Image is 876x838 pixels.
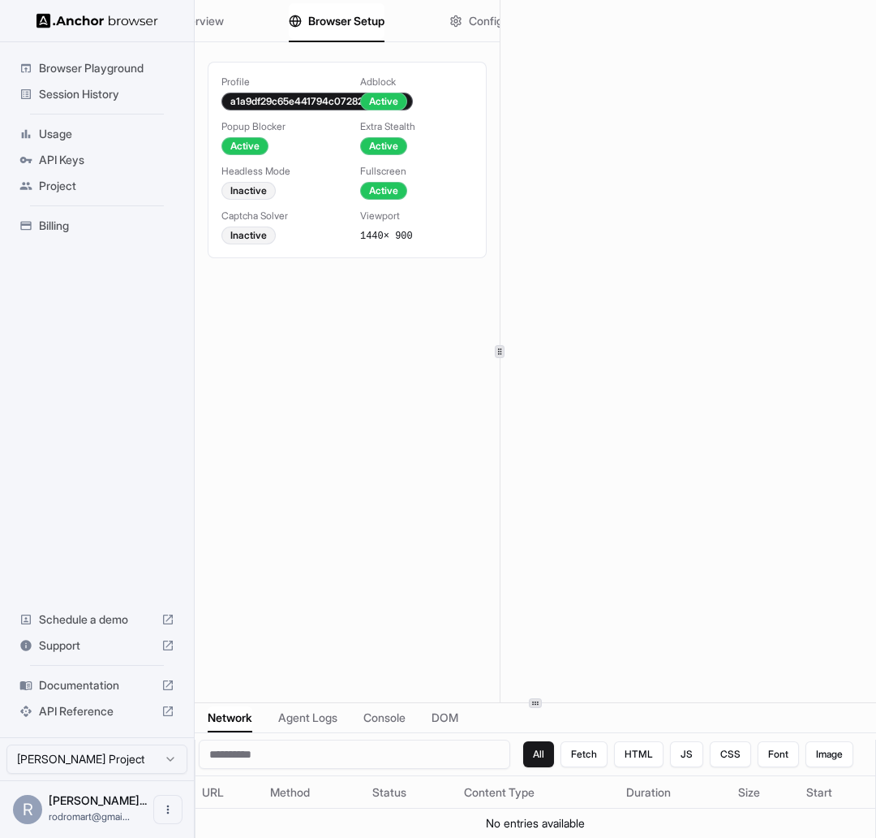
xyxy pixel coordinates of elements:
[670,741,703,767] button: JS
[360,182,407,200] div: Active
[560,741,608,767] button: Fetch
[39,152,174,168] span: API Keys
[13,795,42,824] div: R
[738,784,793,801] div: Size
[174,13,224,29] span: Overview
[308,13,384,29] span: Browser Setup
[13,121,181,147] div: Usage
[360,231,413,242] span: 1440 × 900
[13,55,181,81] div: Browser Playground
[221,120,334,133] div: Popup Blocker
[49,810,130,823] span: rodromart@gmail.com
[39,218,174,234] span: Billing
[372,784,451,801] div: Status
[13,173,181,199] div: Project
[13,633,181,659] div: Support
[39,86,174,102] span: Session History
[153,795,182,824] button: Open menu
[221,76,334,89] div: Profile
[221,182,276,200] div: Inactive
[360,137,407,155] div: Active
[39,677,155,693] span: Documentation
[360,165,473,178] div: Fullscreen
[360,120,473,133] div: Extra Stealth
[13,698,181,724] div: API Reference
[39,60,174,76] span: Browser Playground
[806,784,869,801] div: Start
[13,213,181,239] div: Billing
[360,93,407,110] div: Active
[13,607,181,633] div: Schedule a demo
[39,178,174,194] span: Project
[278,710,337,726] span: Agent Logs
[39,637,155,654] span: Support
[49,793,147,807] span: Rodrigo MArtínez
[221,227,276,244] div: Inactive
[39,703,155,719] span: API Reference
[464,784,613,801] div: Content Type
[221,137,268,155] div: Active
[758,741,799,767] button: Font
[221,165,334,178] div: Headless Mode
[221,209,334,222] div: Captcha Solver
[360,76,473,89] div: Adblock
[221,93,413,110] div: a1a9df29c65e441794c072827f679cf4
[13,147,181,173] div: API Keys
[360,209,473,222] div: Viewport
[363,710,406,726] span: Console
[523,741,554,767] button: All
[39,611,155,628] span: Schedule a demo
[36,13,158,28] img: Anchor Logo
[208,710,252,726] span: Network
[39,126,174,142] span: Usage
[270,784,359,801] div: Method
[432,710,458,726] span: DOM
[13,81,181,107] div: Session History
[202,784,257,801] div: URL
[13,672,181,698] div: Documentation
[805,741,853,767] button: Image
[469,13,539,29] span: Configuration
[626,784,725,801] div: Duration
[614,741,663,767] button: HTML
[710,741,751,767] button: CSS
